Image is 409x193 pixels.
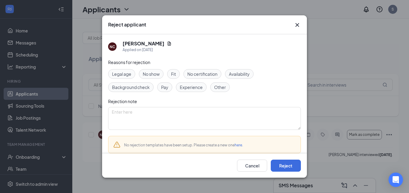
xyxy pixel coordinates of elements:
[389,173,403,187] div: Open Intercom Messenger
[108,99,137,104] span: Rejection note
[237,160,267,172] button: Cancel
[112,71,131,77] span: Legal age
[161,84,168,90] span: Pay
[214,84,226,90] span: Other
[271,160,301,172] button: Reject
[294,21,301,29] svg: Cross
[108,21,146,28] h3: Reject applicant
[187,71,217,77] span: No certification
[123,47,172,53] div: Applied on [DATE]
[180,84,203,90] span: Experience
[235,143,242,147] a: here
[124,143,243,147] span: No rejection templates have been setup. Please create a new one .
[108,60,150,65] span: Reasons for rejection
[112,84,150,90] span: Background check
[294,21,301,29] button: Close
[167,41,172,46] svg: Document
[110,44,115,49] div: NC
[143,71,160,77] span: No show
[229,71,250,77] span: Availability
[113,141,120,148] svg: Warning
[171,71,176,77] span: Fit
[123,40,164,47] h5: [PERSON_NAME]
